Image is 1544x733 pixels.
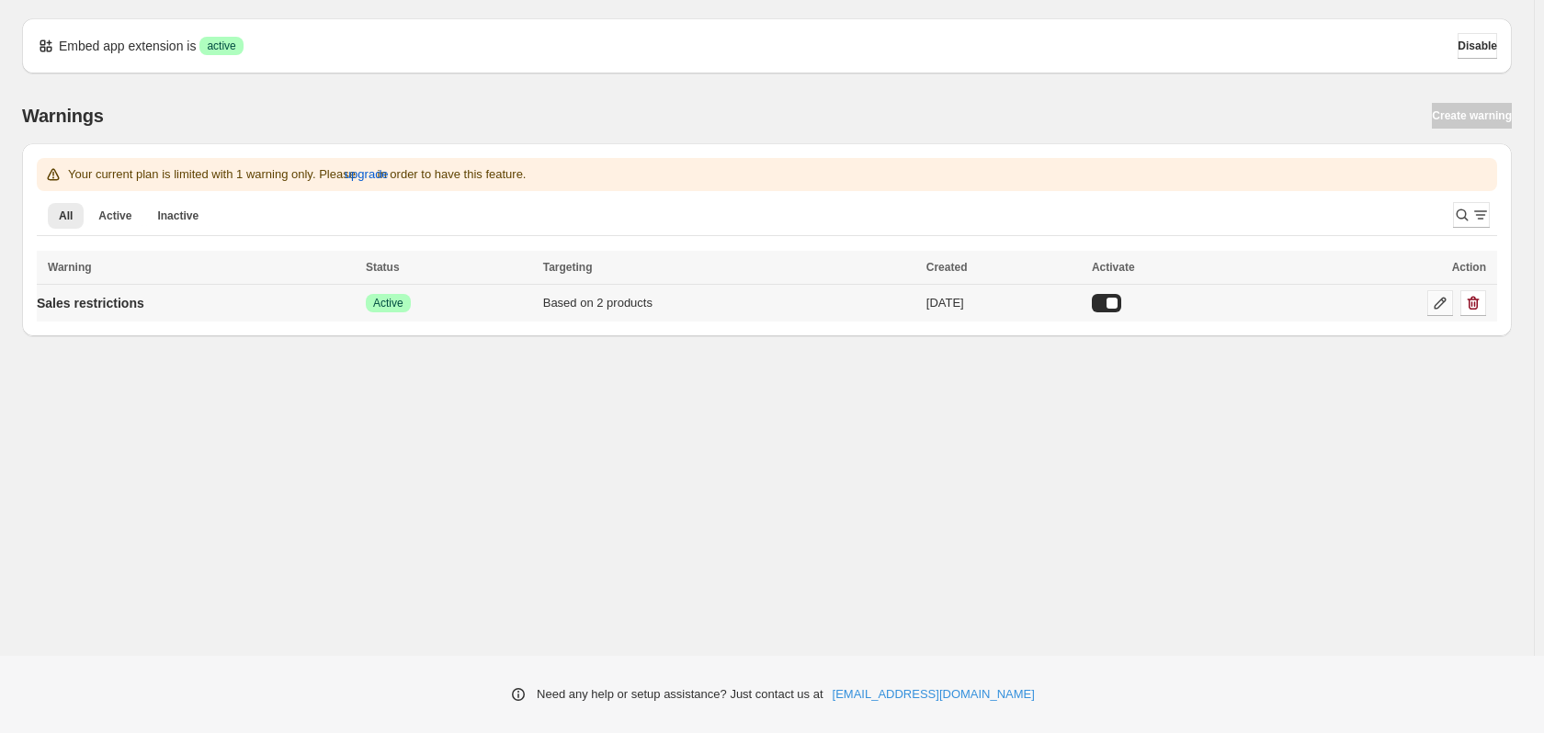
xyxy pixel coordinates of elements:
button: upgrade [345,160,389,189]
span: Status [366,261,400,274]
div: [DATE] [926,294,1081,312]
button: Disable [1458,33,1497,59]
button: Search and filter results [1453,202,1490,228]
span: Created [926,261,968,274]
span: Inactive [157,209,199,223]
span: Activate [1092,261,1135,274]
span: Disable [1458,39,1497,53]
span: Active [373,296,403,310]
div: Based on 2 products [543,294,915,312]
p: Your current plan is limited with 1 warning only. Please in order to have this feature. [68,165,526,184]
span: Action [1452,261,1486,274]
p: Sales restrictions [37,294,144,312]
p: Embed app extension is [59,37,196,55]
span: Warning [48,261,92,274]
a: [EMAIL_ADDRESS][DOMAIN_NAME] [833,685,1035,704]
h2: Warnings [22,105,104,127]
span: All [59,209,73,223]
a: Sales restrictions [37,288,144,318]
span: active [207,39,235,53]
span: Targeting [543,261,593,274]
span: Active [98,209,131,223]
span: upgrade [345,165,389,184]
